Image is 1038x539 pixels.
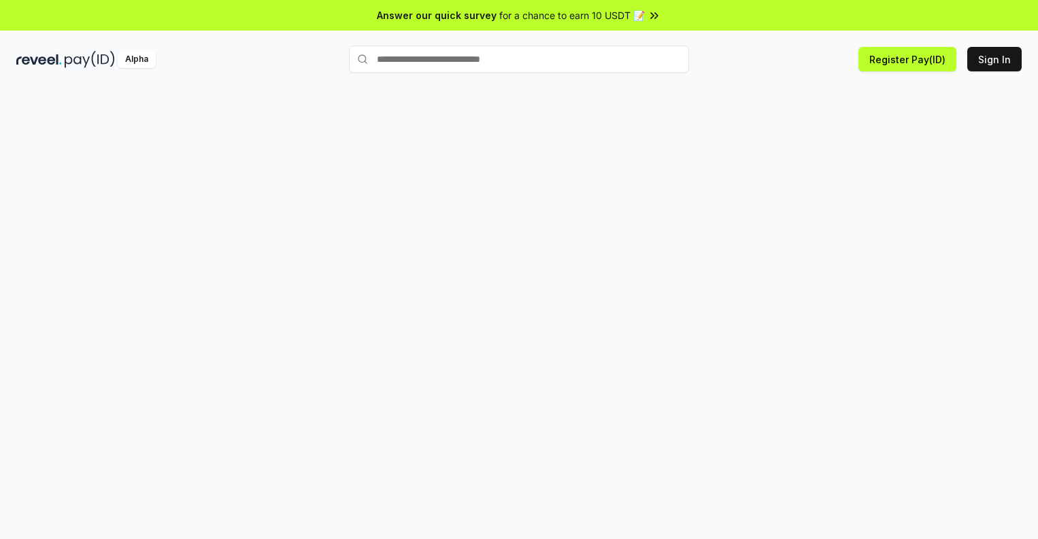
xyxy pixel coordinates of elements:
[377,8,497,22] span: Answer our quick survey
[967,47,1022,71] button: Sign In
[118,51,156,68] div: Alpha
[858,47,956,71] button: Register Pay(ID)
[65,51,115,68] img: pay_id
[499,8,645,22] span: for a chance to earn 10 USDT 📝
[16,51,62,68] img: reveel_dark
